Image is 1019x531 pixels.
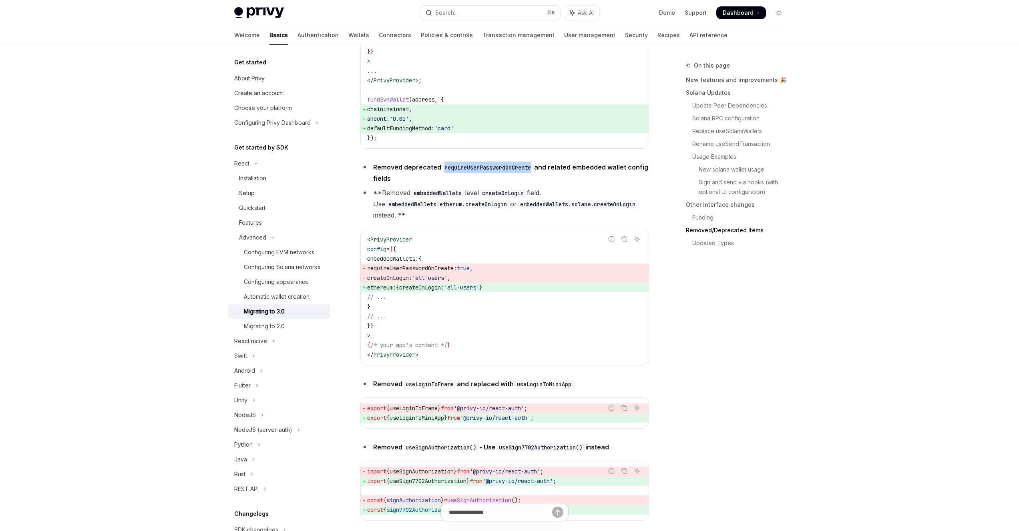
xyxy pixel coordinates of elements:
[367,414,386,421] span: export
[228,423,330,437] button: Toggle NodeJS (server-auth) section
[269,26,288,45] a: Basics
[228,275,330,289] a: Configuring appearance
[412,274,447,281] span: 'all-users'
[482,26,555,45] a: Transaction management
[228,304,330,319] a: Migrating to 3.0
[374,351,415,358] span: PrivyProvider
[228,245,330,260] a: Configuring EVM networks
[234,88,283,98] div: Create an account
[370,322,374,329] span: }
[367,106,386,113] span: chain:
[234,366,255,375] div: Android
[244,321,285,331] div: Migrating to 2.0
[402,443,479,452] code: useSignAuthorization()
[370,236,412,243] span: PrivyProvider
[367,58,370,65] span: >
[234,58,266,67] h5: Get started
[234,509,269,519] h5: Changelogs
[686,150,792,163] a: Usage Examples
[444,414,447,421] span: }
[686,198,792,211] a: Other interface changes
[234,143,288,152] h5: Get started by SDK
[625,26,648,45] a: Security
[234,395,247,405] div: Unity
[606,403,617,413] button: Report incorrect code
[367,134,377,142] span: });
[228,349,330,363] button: Toggle Swift section
[441,163,534,172] code: requireUserPasswordOnCreate
[367,265,457,272] span: requireUserPasswordOnCreate:
[447,497,511,504] span: useSignAuthorization
[234,410,256,420] div: NodeJS
[234,74,265,83] div: About Privy
[694,61,730,70] span: On this page
[396,284,399,291] span: {
[578,9,594,17] span: Ask AI
[386,246,390,253] span: =
[367,67,377,74] span: ...
[479,284,482,291] span: }
[482,477,553,485] span: '@privy-io/react-auth'
[234,7,284,18] img: light logo
[531,414,534,421] span: ;
[386,106,409,113] span: mainnet
[234,159,249,168] div: React
[460,414,531,421] span: '@privy-io/react-auth'
[457,468,470,475] span: from
[686,163,792,176] a: New solana wallet usage
[657,26,680,45] a: Recipes
[409,106,412,113] span: ,
[228,408,330,422] button: Toggle NodeJS section
[228,71,330,86] a: About Privy
[689,26,728,45] a: API reference
[447,414,460,421] span: from
[228,101,330,115] a: Choose your platform
[540,468,543,475] span: ;
[606,466,617,476] button: Report incorrect code
[447,274,450,281] span: ,
[234,469,245,479] div: Rust
[228,452,330,467] button: Toggle Java section
[370,48,374,55] span: }
[360,187,649,221] li: **Removed level field. Use or instead. **
[386,468,390,475] span: {
[234,351,247,361] div: Swift
[390,414,444,421] span: useLoginToMiniApp
[244,262,320,272] div: Configuring Solana networks
[228,319,330,333] a: Migrating to 2.0
[686,224,792,237] a: Removed/Deprecated Items
[244,277,309,287] div: Configuring appearance
[390,468,454,475] span: useSignAuthorization
[367,341,370,349] span: {
[496,443,585,452] code: useSign7702Authorization()
[685,9,707,17] a: Support
[686,176,792,198] a: Sign and send via hooks (with optional UI configuration)
[524,405,527,412] span: ;
[234,455,247,464] div: Java
[619,466,629,476] button: Copy the contents from the code block
[632,403,642,413] button: Ask AI
[438,405,441,412] span: }
[449,503,552,521] input: Ask a question...
[386,477,390,485] span: {
[619,403,629,413] button: Copy the contents from the code block
[410,189,465,198] code: embeddedWallets
[228,201,330,215] a: Quickstart
[234,336,267,346] div: React native
[373,163,648,182] strong: Removed deprecated and related embedded wallet config fields
[686,237,792,250] a: Updated Types
[234,118,311,128] div: Configuring Privy Dashboard
[228,260,330,274] a: Configuring Solana networks
[379,26,411,45] a: Connectors
[367,115,390,122] span: amount:
[244,307,285,316] div: Migrating to 3.0
[367,303,370,310] span: }
[367,497,383,504] span: const
[228,467,330,481] button: Toggle Rust section
[234,381,251,390] div: Flutter
[444,497,447,504] span: =
[244,292,310,301] div: Automatic wallet creation
[393,246,396,253] span: {
[383,497,386,504] span: {
[228,216,330,230] a: Features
